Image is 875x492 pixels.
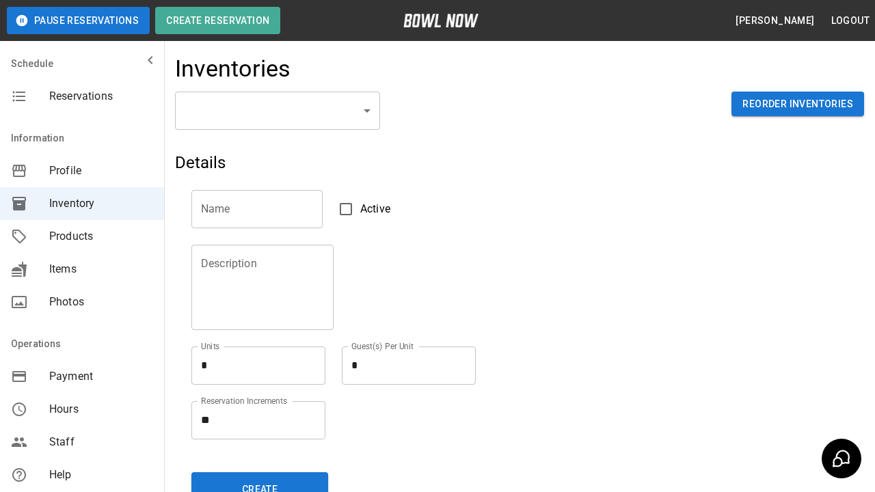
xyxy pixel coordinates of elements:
button: Reorder Inventories [731,92,864,117]
span: Staff [49,434,153,450]
button: Pause Reservations [7,7,150,34]
span: Items [49,261,153,277]
span: Payment [49,368,153,385]
h5: Details [175,152,634,174]
button: Logout [826,8,875,33]
span: Hours [49,401,153,418]
img: logo [403,14,479,27]
span: Profile [49,163,153,179]
span: Help [49,467,153,483]
span: Photos [49,294,153,310]
span: Inventory [49,195,153,212]
span: Products [49,228,153,245]
div: ​ [175,92,380,130]
h4: Inventories [175,55,291,83]
span: Active [360,201,390,217]
button: Create Reservation [155,7,280,34]
button: [PERSON_NAME] [730,8,820,33]
span: Reservations [49,88,153,105]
